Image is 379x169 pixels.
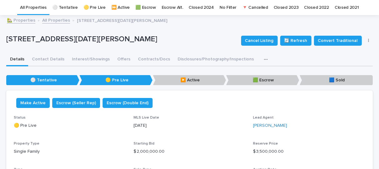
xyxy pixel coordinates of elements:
span: 🔄 Refresh [284,38,307,44]
a: Closed 2024 [189,0,214,15]
p: [DATE] [134,122,246,129]
p: $ 2,000,000.00 [134,148,246,155]
span: Convert Traditional [318,38,358,44]
p: 🟩 Escrow [226,75,299,85]
button: Make Active [16,98,50,108]
p: 🟡 Pre Live [79,75,153,85]
p: ⚪️ Tentative [6,75,79,85]
button: Contracts/Docs [134,53,174,66]
span: Starting Bid [134,142,154,146]
a: Closed 2023 [274,0,299,15]
button: Details [6,53,28,66]
p: 🟡 Pre Live [14,122,126,129]
a: ⚪️ Tentative [52,0,78,15]
p: [STREET_ADDRESS][DATE][PERSON_NAME] [6,35,236,44]
span: Lead Agent [253,116,274,120]
p: [STREET_ADDRESS][DATE][PERSON_NAME] [77,17,167,23]
span: Property Type [14,142,39,146]
p: $ 3,500,000.00 [253,148,365,155]
button: Cancel Listing [241,36,278,46]
span: Make Active [20,100,46,106]
a: 🔻 Cancelled [242,0,268,15]
a: No Filter [220,0,236,15]
button: Interest/Showings [68,53,114,66]
p: ▶️ Active [153,75,226,85]
span: Reserve Price [253,142,278,146]
a: Escrow Alt. [162,0,183,15]
button: Contact Details [28,53,68,66]
a: [PERSON_NAME] [253,122,287,129]
a: 🟡 Pre Live [83,0,106,15]
span: Cancel Listing [245,38,274,44]
button: Offers [114,53,134,66]
p: 🟦 Sold [300,75,373,85]
button: Escrow (Seller Rep) [52,98,100,108]
a: 🏡 Properties [7,16,35,23]
span: Escrow (Seller Rep) [56,100,96,106]
span: MLS Live Date [134,116,159,120]
a: 🟩 Escrow [135,0,156,15]
button: 🔄 Refresh [280,36,311,46]
a: All Properties [42,16,70,23]
a: All Properties [20,0,47,15]
button: Escrow (Double End) [103,98,153,108]
a: Closed 2021 [335,0,359,15]
button: Convert Traditional [314,36,362,46]
span: Status [14,116,26,120]
button: Disclosures/Photography/Inspections [174,53,258,66]
p: Single Family [14,148,126,155]
a: ⏩ Active [111,0,130,15]
a: Closed 2022 [304,0,329,15]
span: Escrow (Double End) [107,100,149,106]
